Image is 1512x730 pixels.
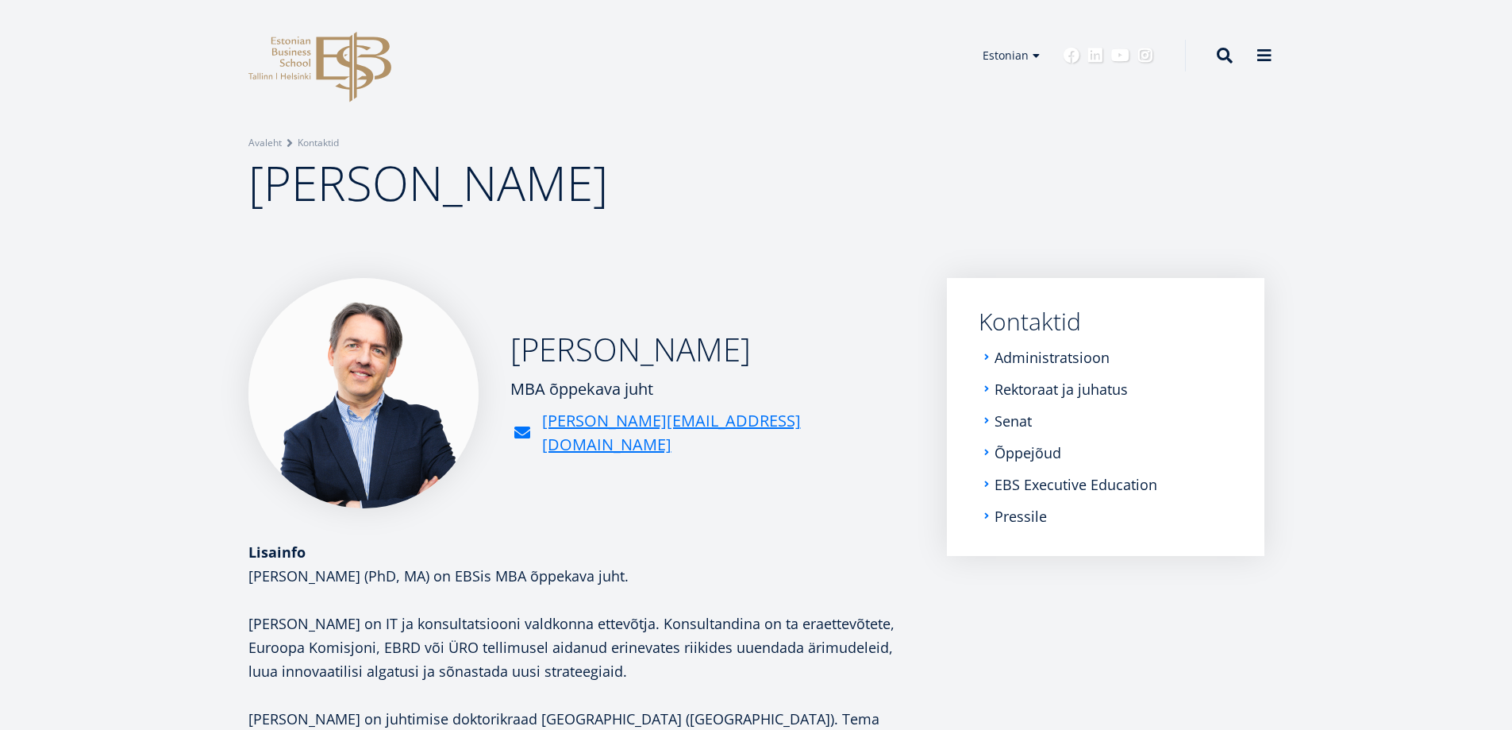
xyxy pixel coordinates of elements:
a: Rektoraat ja juhatus [995,381,1128,397]
a: Youtube [1111,48,1129,64]
a: Instagram [1137,48,1153,64]
a: Avaleht [248,135,282,151]
a: EBS Executive Education [995,477,1157,492]
a: Administratsioon [995,350,1110,365]
span: [PERSON_NAME] [248,150,608,215]
a: Pressile [995,508,1047,524]
img: Marko Rillo [248,278,479,508]
div: MBA õppekava juht [510,377,915,401]
a: Facebook [1064,48,1079,64]
a: Linkedin [1087,48,1103,64]
a: Kontaktid [298,135,339,151]
h2: [PERSON_NAME] [510,330,915,369]
p: [PERSON_NAME] on IT ja konsultatsiooni valdkonna ettevõtja. Konsultandina on ta eraettevõtete, Eu... [248,612,915,683]
a: Senat [995,413,1032,429]
a: Kontaktid [979,310,1233,334]
div: Lisainfo [248,540,915,564]
a: [PERSON_NAME][EMAIL_ADDRESS][DOMAIN_NAME] [542,409,915,457]
p: [PERSON_NAME] (PhD, MA) on EBSis MBA õppekava juht. [248,564,915,588]
a: Õppejõud [995,445,1061,461]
